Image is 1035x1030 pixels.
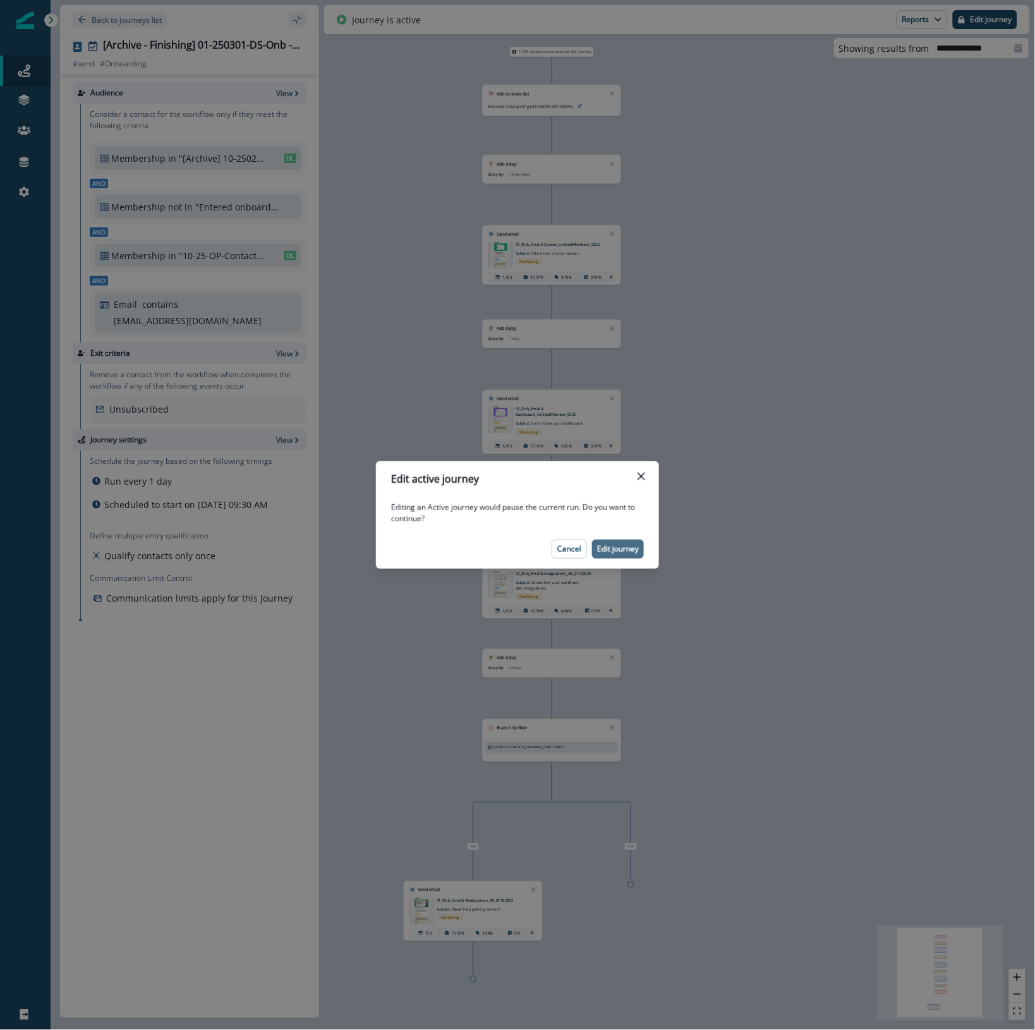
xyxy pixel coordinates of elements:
p: Editing an Active journey would pause the current run. Do you want to continue? [391,502,644,524]
button: Close [631,466,651,487]
p: Edit journey [597,545,639,554]
p: Cancel [557,545,581,554]
button: Cancel [552,540,587,559]
button: Edit journey [592,540,644,559]
p: Edit active journey [391,471,479,487]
